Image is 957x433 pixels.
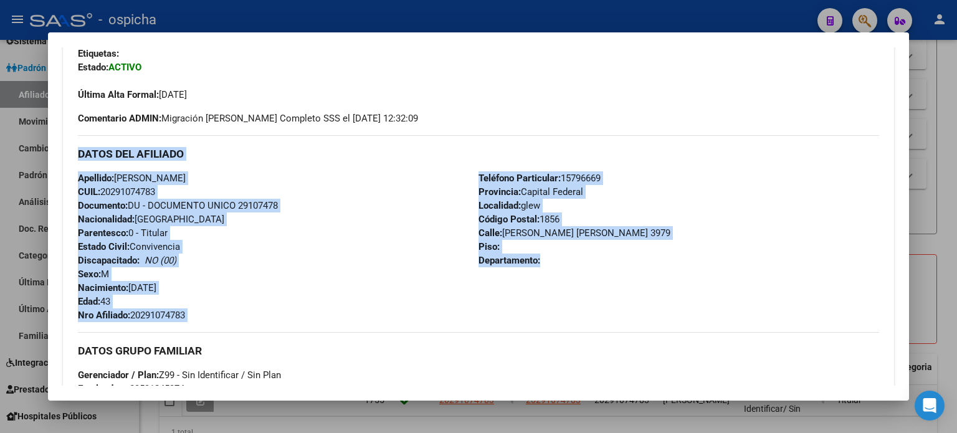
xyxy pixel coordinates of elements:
[478,227,502,239] strong: Calle:
[78,296,100,307] strong: Edad:
[78,214,135,225] strong: Nacionalidad:
[78,113,161,124] strong: Comentario ADMIN:
[78,241,130,252] strong: Estado Civil:
[78,383,125,394] strong: Empleador:
[78,186,155,197] span: 20291074783
[478,173,601,184] span: 15796669
[78,89,187,100] span: [DATE]
[78,200,278,211] span: DU - DOCUMENTO UNICO 29107478
[78,369,281,381] span: Z99 - Sin Identificar / Sin Plan
[78,282,128,293] strong: Nacimiento:
[78,89,159,100] strong: Última Alta Formal:
[78,269,101,280] strong: Sexo:
[78,173,186,184] span: [PERSON_NAME]
[78,227,168,239] span: 0 - Titular
[78,310,130,321] strong: Nro Afiliado:
[78,344,879,358] h3: DATOS GRUPO FAMILIAR
[78,200,128,211] strong: Documento:
[478,214,559,225] span: 1856
[478,241,500,252] strong: Piso:
[478,214,540,225] strong: Código Postal:
[78,112,418,125] span: Migración [PERSON_NAME] Completo SSS el [DATE] 12:32:09
[130,382,184,396] div: 30501845074
[78,186,100,197] strong: CUIL:
[78,310,185,321] span: 20291074783
[108,62,141,73] strong: ACTIVO
[78,241,180,252] span: Convivencia
[478,255,540,266] strong: Departamento:
[478,200,521,211] strong: Localidad:
[478,200,540,211] span: glew
[78,269,109,280] span: M
[478,173,561,184] strong: Teléfono Particular:
[78,282,156,293] span: [DATE]
[915,391,945,421] div: Open Intercom Messenger
[478,186,521,197] strong: Provincia:
[78,214,224,225] span: [GEOGRAPHIC_DATA]
[145,255,176,266] i: NO (00)
[78,173,114,184] strong: Apellido:
[78,369,159,381] strong: Gerenciador / Plan:
[78,147,879,161] h3: DATOS DEL AFILIADO
[478,227,670,239] span: [PERSON_NAME] [PERSON_NAME] 3979
[78,255,140,266] strong: Discapacitado:
[78,62,108,73] strong: Estado:
[78,296,110,307] span: 43
[78,48,119,59] strong: Etiquetas:
[78,227,128,239] strong: Parentesco:
[478,186,583,197] span: Capital Federal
